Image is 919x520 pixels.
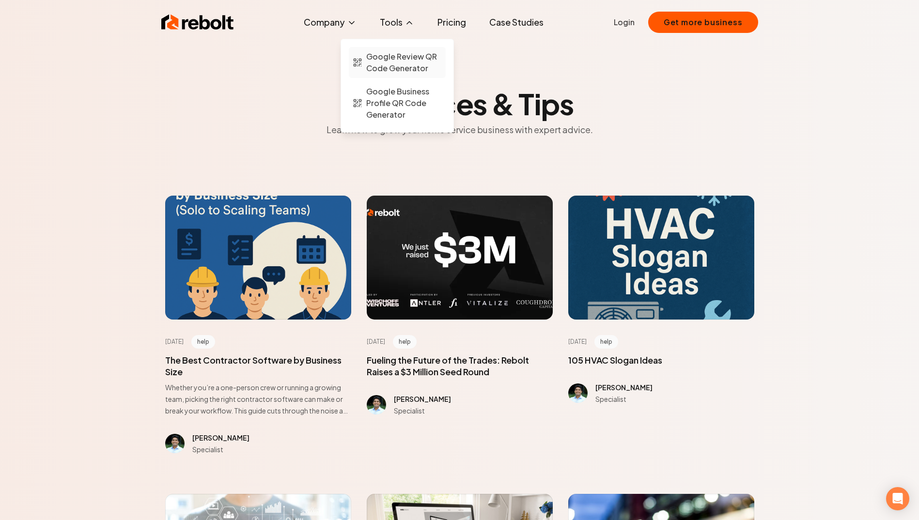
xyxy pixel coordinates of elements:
[297,122,623,138] p: Learn how to grow your home service business with expert advice.
[367,338,385,346] time: [DATE]
[393,335,417,349] span: help
[886,487,909,510] div: Open Intercom Messenger
[165,338,184,346] time: [DATE]
[614,16,635,28] a: Login
[595,383,653,392] span: [PERSON_NAME]
[366,51,442,74] span: Google Review QR Code Generator
[367,354,529,377] a: Fueling the Future of the Trades: Rebolt Raises a $3 Million Seed Round
[568,338,587,346] time: [DATE]
[349,47,446,78] a: Google Review QR Code Generator
[430,13,474,32] a: Pricing
[372,13,422,32] button: Tools
[192,433,249,442] span: [PERSON_NAME]
[161,13,234,32] img: Rebolt Logo
[165,354,342,377] a: The Best Contractor Software by Business Size
[594,335,618,349] span: help
[296,13,364,32] button: Company
[482,13,551,32] a: Case Studies
[394,395,451,403] span: [PERSON_NAME]
[648,12,758,33] button: Get more business
[191,335,215,349] span: help
[568,354,662,366] a: 105 HVAC Slogan Ideas
[366,86,442,121] span: Google Business Profile QR Code Generator
[349,82,446,124] a: Google Business Profile QR Code Generator
[297,89,623,118] h2: Resources & Tips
